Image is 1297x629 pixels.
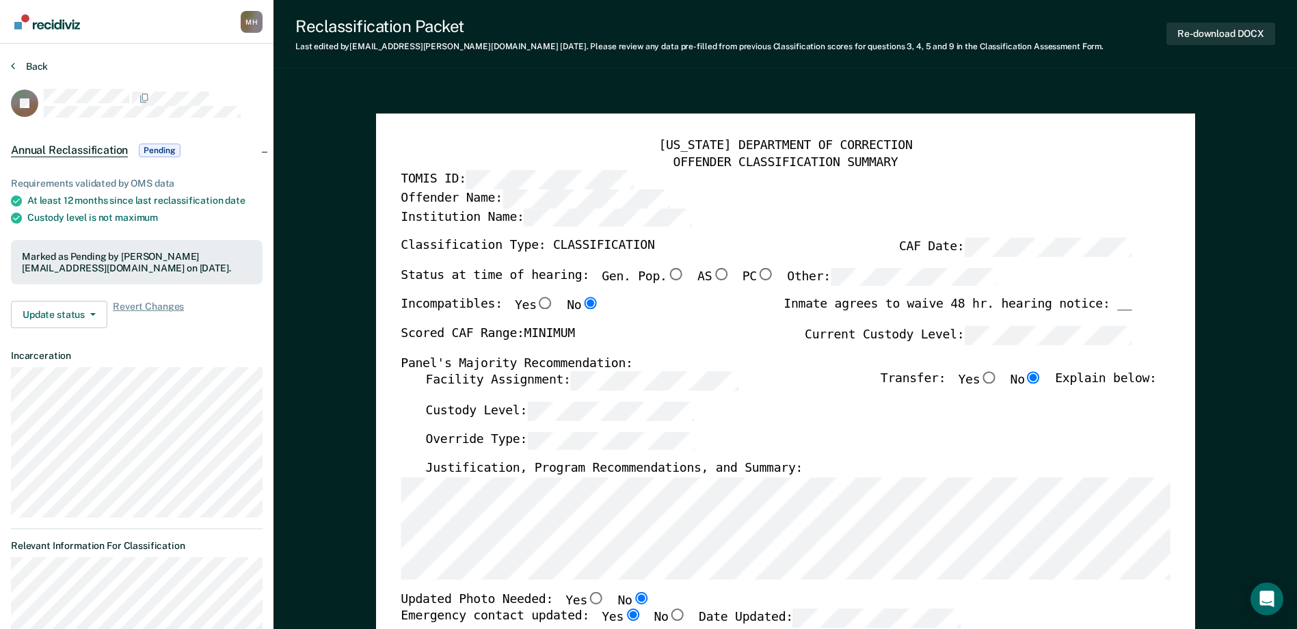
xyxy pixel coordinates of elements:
[567,297,599,315] label: No
[14,14,80,29] img: Recidiviz
[295,16,1104,36] div: Reclassification Packet
[11,301,107,328] button: Update status
[667,268,684,280] input: Gen. Pop.
[502,189,669,208] input: Offender Name:
[964,238,1132,256] input: CAF Date:
[1251,583,1283,615] div: Open Intercom Messenger
[602,609,641,628] label: Yes
[241,11,263,33] button: Profile dropdown button
[697,268,730,286] label: AS
[11,178,263,189] div: Requirements validated by OMS data
[401,297,599,326] div: Incompatibles:
[225,195,245,206] span: date
[1010,372,1042,390] label: No
[668,609,686,621] input: No
[617,592,650,610] label: No
[401,238,654,256] label: Classification Type: CLASSIFICATION
[27,212,263,224] div: Custody level is not
[401,592,650,610] div: Updated Photo Needed:
[560,42,586,51] span: [DATE]
[624,609,641,621] input: Yes
[466,171,633,189] input: TOMIS ID:
[587,592,605,604] input: Yes
[27,195,263,206] div: At least 12 months since last reclassification
[742,268,774,286] label: PC
[425,402,695,420] label: Custody Level:
[570,372,738,390] input: Facility Assignment:
[527,431,695,450] input: Override Type:
[11,540,263,552] dt: Relevant Information For Classification
[899,238,1132,256] label: CAF Date:
[632,592,650,604] input: No
[805,326,1132,345] label: Current Custody Level:
[602,268,685,286] label: Gen. Pop.
[401,356,1132,372] div: Panel's Majority Recommendation:
[425,372,738,390] label: Facility Assignment:
[115,212,158,223] span: maximum
[401,189,670,208] label: Offender Name:
[581,297,599,310] input: No
[11,144,128,157] span: Annual Reclassification
[1025,372,1043,384] input: No
[401,326,575,345] label: Scored CAF Range: MINIMUM
[881,372,1157,402] div: Transfer: Explain below:
[958,372,998,390] label: Yes
[139,144,180,157] span: Pending
[1166,23,1275,45] button: Re-download DOCX
[401,208,691,226] label: Institution Name:
[787,268,998,286] label: Other:
[425,431,695,450] label: Override Type:
[536,297,554,310] input: Yes
[401,155,1170,171] div: OFFENDER CLASSIFICATION SUMMARY
[401,138,1170,155] div: [US_STATE] DEPARTMENT OF CORRECTION
[524,208,691,226] input: Institution Name:
[113,301,184,328] span: Revert Changes
[401,268,998,298] div: Status at time of hearing:
[527,402,695,420] input: Custody Level:
[757,268,775,280] input: PC
[784,297,1132,326] div: Inmate agrees to waive 48 hr. hearing notice: __
[11,60,48,72] button: Back
[11,350,263,362] dt: Incarceration
[712,268,730,280] input: AS
[515,297,554,315] label: Yes
[980,372,998,384] input: Yes
[295,42,1104,51] div: Last edited by [EMAIL_ADDRESS][PERSON_NAME][DOMAIN_NAME] . Please review any data pre-filled from...
[699,609,961,628] label: Date Updated:
[654,609,686,628] label: No
[831,268,998,286] input: Other:
[22,251,252,274] div: Marked as Pending by [PERSON_NAME][EMAIL_ADDRESS][DOMAIN_NAME] on [DATE].
[425,461,803,478] label: Justification, Program Recommendations, and Summary:
[964,326,1132,345] input: Current Custody Level:
[565,592,605,610] label: Yes
[793,609,961,628] input: Date Updated:
[241,11,263,33] div: M H
[401,171,633,189] label: TOMIS ID:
